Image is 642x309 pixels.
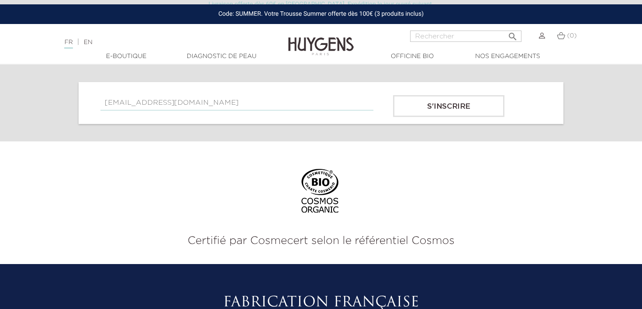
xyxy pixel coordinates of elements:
[178,52,265,61] a: Diagnostic de peau
[83,52,170,61] a: E-Boutique
[464,52,551,61] a: Nos engagements
[369,52,456,61] a: Officine Bio
[507,29,518,39] i: 
[393,95,504,117] input: S'inscrire
[410,31,521,42] input: Rechercher
[288,23,354,57] img: Huygens
[64,39,72,48] a: FR
[60,37,261,48] div: |
[83,39,92,45] a: EN
[100,95,373,110] input: Votre adresse e-mail
[505,28,521,40] button: 
[298,169,344,222] img: logo bio cosmos
[567,33,576,39] span: (0)
[7,233,635,249] p: Certifié par Cosmecert selon le référentiel Cosmos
